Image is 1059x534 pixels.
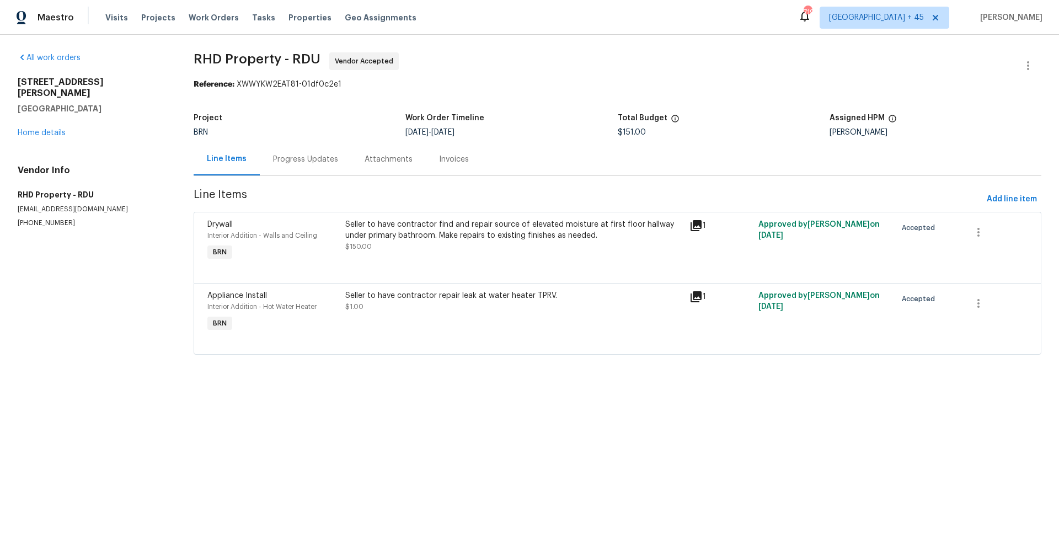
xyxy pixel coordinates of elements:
span: [DATE] [405,129,429,136]
div: Seller to have contractor repair leak at water heater TPRV. [345,290,683,301]
span: $151.00 [618,129,646,136]
button: Add line item [982,189,1041,210]
span: Work Orders [189,12,239,23]
span: Add line item [987,193,1037,206]
span: Projects [141,12,175,23]
span: Drywall [207,221,233,228]
span: Maestro [38,12,74,23]
span: Vendor Accepted [335,56,398,67]
span: [DATE] [758,303,783,311]
span: Approved by [PERSON_NAME] on [758,221,880,239]
span: Visits [105,12,128,23]
span: Interior Addition - Walls and Ceiling [207,232,317,239]
span: - [405,129,454,136]
span: Geo Assignments [345,12,416,23]
span: Tasks [252,14,275,22]
div: Progress Updates [273,154,338,165]
div: Line Items [207,153,247,164]
span: $1.00 [345,303,363,310]
span: Interior Addition - Hot Water Heater [207,303,317,310]
span: [PERSON_NAME] [976,12,1042,23]
a: Home details [18,129,66,137]
div: [PERSON_NAME] [830,129,1041,136]
span: BRN [208,318,231,329]
span: Approved by [PERSON_NAME] on [758,292,880,311]
p: [EMAIL_ADDRESS][DOMAIN_NAME] [18,205,167,214]
div: Attachments [365,154,413,165]
div: Invoices [439,154,469,165]
a: All work orders [18,54,81,62]
span: Line Items [194,189,982,210]
span: Properties [288,12,331,23]
h5: Assigned HPM [830,114,885,122]
b: Reference: [194,81,234,88]
span: The total cost of line items that have been proposed by Opendoor. This sum includes line items th... [671,114,680,129]
div: XWWYKW2EAT81-01df0c2e1 [194,79,1041,90]
span: RHD Property - RDU [194,52,320,66]
div: 1 [689,219,752,232]
span: [DATE] [431,129,454,136]
div: 1 [689,290,752,303]
span: BRN [208,247,231,258]
div: Seller to have contractor find and repair source of elevated moisture at first floor hallway unde... [345,219,683,241]
h5: Total Budget [618,114,667,122]
span: The hpm assigned to this work order. [888,114,897,129]
h5: Project [194,114,222,122]
p: [PHONE_NUMBER] [18,218,167,228]
span: [GEOGRAPHIC_DATA] + 45 [829,12,924,23]
span: $150.00 [345,243,372,250]
div: 719 [804,7,811,18]
h2: [STREET_ADDRESS][PERSON_NAME] [18,77,167,99]
span: Accepted [902,293,939,305]
span: Appliance Install [207,292,267,300]
span: [DATE] [758,232,783,239]
span: BRN [194,129,208,136]
h4: Vendor Info [18,165,167,176]
span: Accepted [902,222,939,233]
h5: [GEOGRAPHIC_DATA] [18,103,167,114]
h5: Work Order Timeline [405,114,484,122]
h5: RHD Property - RDU [18,189,167,200]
